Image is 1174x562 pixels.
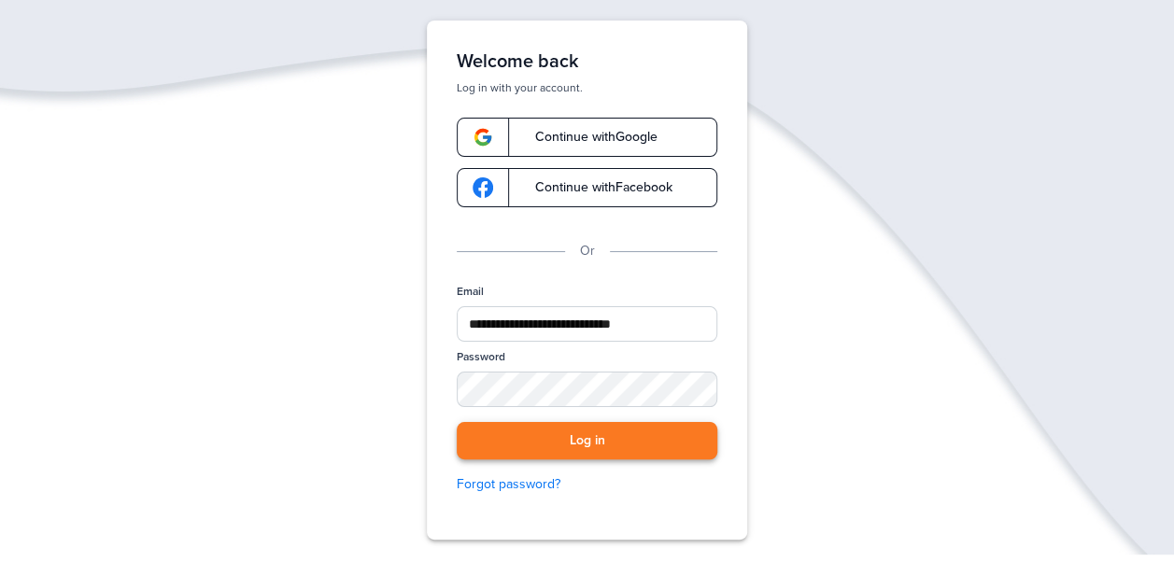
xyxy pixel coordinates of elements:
[457,168,717,207] a: google-logoContinue withFacebook
[457,422,717,460] button: Log in
[457,306,717,342] input: Email
[457,474,717,495] a: Forgot password?
[457,284,484,300] label: Email
[473,177,493,198] img: google-logo
[516,181,672,194] span: Continue with Facebook
[457,50,717,73] h1: Welcome back
[516,131,658,144] span: Continue with Google
[473,127,493,148] img: google-logo
[580,241,595,261] p: Or
[457,349,505,365] label: Password
[457,118,717,157] a: google-logoContinue withGoogle
[457,80,717,95] p: Log in with your account.
[457,372,717,406] input: Password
